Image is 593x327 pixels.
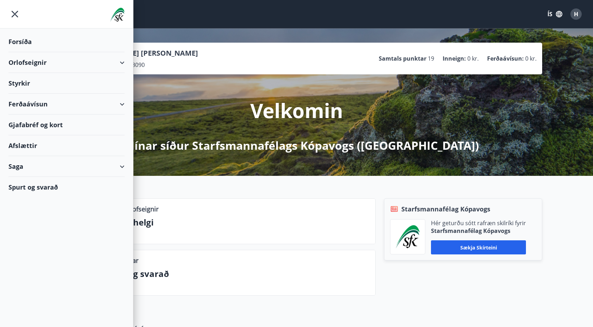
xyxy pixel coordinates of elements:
div: Forsíða [8,31,125,52]
p: Ferðaávísun : [487,55,524,62]
span: 0 kr. [525,55,537,62]
div: Gjafabréf og kort [8,115,125,135]
button: H [568,6,585,23]
p: Hér geturðu sótt rafræn skilríki fyrir [431,219,526,227]
p: Spurt og svarað [103,268,370,280]
span: 19 [428,55,434,62]
div: Spurt og svarað [8,177,125,197]
button: Sækja skírteini [431,240,526,254]
span: 0 kr. [467,55,479,62]
img: union_logo [110,8,125,22]
div: Orlofseignir [8,52,125,73]
div: Styrkir [8,73,125,94]
div: Afslættir [8,135,125,156]
img: x5MjQkxwhnYn6YREZUTEa9Q4KsBUeQdWGts9Dj4O.png [396,225,420,248]
div: Saga [8,156,125,177]
p: [PERSON_NAME] [PERSON_NAME] [82,48,198,58]
p: Samtals punktar [379,55,426,62]
p: Starfsmannafélag Kópavogs [431,227,526,235]
p: Næstu helgi [103,216,370,228]
button: ÍS [544,8,566,20]
span: Starfsmannafélag Kópavogs [401,204,490,214]
span: H [574,10,578,18]
div: Ferðaávísun [8,94,125,115]
button: menu [8,8,21,20]
p: Velkomin [250,97,343,124]
p: á Mínar síður Starfsmannafélags Kópavogs ([GEOGRAPHIC_DATA]) [114,138,479,153]
p: Inneign : [443,55,466,62]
